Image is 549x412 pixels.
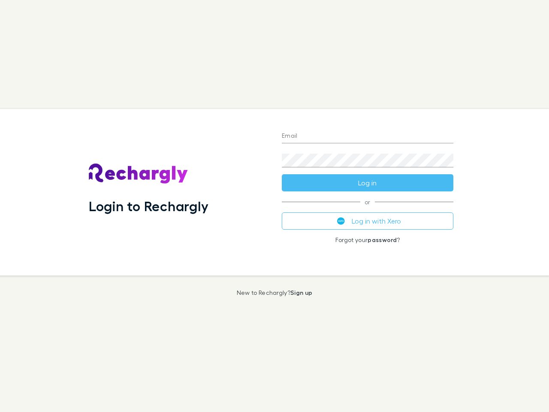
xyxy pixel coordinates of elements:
p: Forgot your ? [282,236,453,243]
p: New to Rechargly? [237,289,313,296]
h1: Login to Rechargly [89,198,208,214]
button: Log in with Xero [282,212,453,230]
a: Sign up [290,289,312,296]
button: Log in [282,174,453,191]
img: Xero's logo [337,217,345,225]
img: Rechargly's Logo [89,164,188,184]
a: password [368,236,397,243]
